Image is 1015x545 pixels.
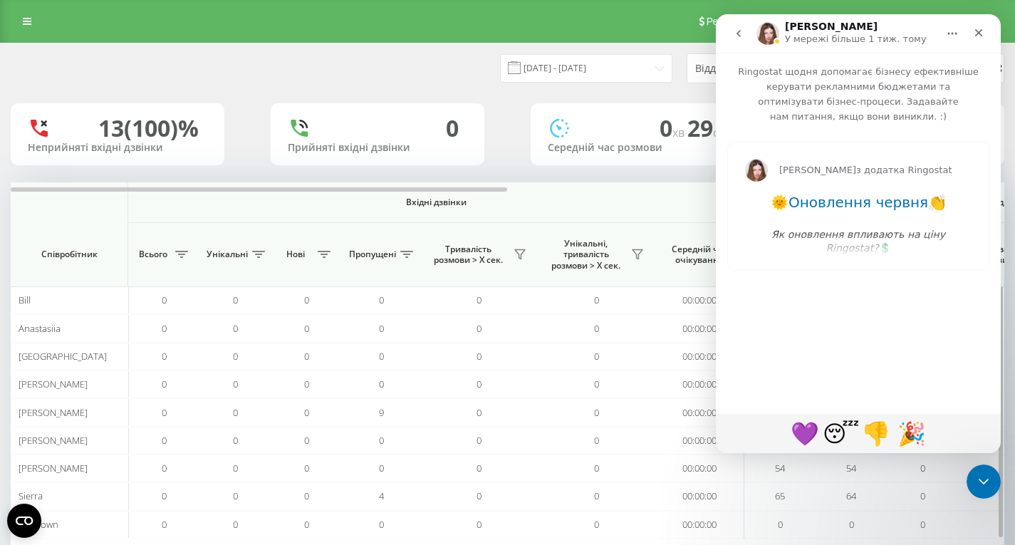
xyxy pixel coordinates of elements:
span: 0 [304,322,309,335]
span: 0 [477,462,482,474]
span: Середній час очікування [666,244,733,266]
span: 0 [477,518,482,531]
span: 0 [304,378,309,390]
div: Прийняті вхідні дзвінки [288,142,467,154]
span: 0 [233,350,238,363]
span: 0 [233,294,238,306]
span: 0 [379,294,384,306]
span: 0 [233,406,238,419]
span: 0 [162,350,167,363]
span: 0 [594,406,599,419]
span: [PERSON_NAME] [19,462,88,474]
td: 00:00:00 [655,370,744,398]
span: 9 [379,406,384,419]
span: 0 [849,518,854,531]
span: 0 [304,406,309,419]
span: Унікальні [207,249,248,260]
span: 65 [775,489,785,502]
span: 0 [594,322,599,335]
span: 64 [846,489,856,502]
span: 0 [162,294,167,306]
span: 0 [477,322,482,335]
span: 0 [162,378,167,390]
span: 0 [162,434,167,447]
span: 29 [687,113,719,143]
span: 0 [162,322,167,335]
span: [PERSON_NAME] [19,378,88,390]
span: 0 [594,294,599,306]
span: Всього [135,249,171,260]
span: 0 [304,434,309,447]
span: [PERSON_NAME] [19,434,88,447]
span: 0 [660,113,687,143]
span: 0 [920,489,925,502]
span: 0 [594,378,599,390]
td: 00:00:00 [655,286,744,314]
span: Співробітник [23,249,115,260]
span: 0 [477,434,482,447]
div: Неприйняті вхідні дзвінки [28,142,207,154]
div: 13 (100)% [98,115,199,142]
td: 00:00:00 [655,398,744,426]
span: 0 [379,322,384,335]
span: 54 [846,462,856,474]
span: 0 [162,518,167,531]
span: [PERSON_NAME] [19,406,88,419]
span: Нові [278,249,313,260]
span: 0 [304,489,309,502]
td: 00:00:00 [655,511,744,539]
span: хв [672,125,687,140]
span: 0 [162,406,167,419]
span: Sierra [19,489,43,502]
span: Bill [19,294,31,306]
span: 0 [233,518,238,531]
span: 0 [379,518,384,531]
span: 0 [477,378,482,390]
div: Відділ/Співробітник [695,63,865,75]
span: 0 [233,322,238,335]
span: 0 [379,434,384,447]
span: 0 [379,462,384,474]
span: 0 [304,350,309,363]
span: 0 [162,489,167,502]
span: Вхідні дзвінки [165,197,707,208]
span: 0 [477,350,482,363]
div: Середній час розмови [548,142,727,154]
span: Унікальні, тривалість розмови > Х сек. [545,238,627,271]
td: 00:00:00 [655,314,744,342]
span: Пропущені [349,249,396,260]
span: Реферальна програма [707,16,811,27]
span: 0 [477,294,482,306]
span: 0 [778,518,783,531]
span: Тривалість розмови > Х сек. [427,244,509,266]
span: 0 [477,406,482,419]
span: Anastasiia [19,322,61,335]
td: 00:00:00 [655,427,744,455]
span: 0 [304,462,309,474]
td: 00:00:00 [655,455,744,482]
span: 0 [477,489,482,502]
span: c [713,125,719,140]
span: 54 [775,462,785,474]
span: 0 [233,434,238,447]
span: 0 [920,518,925,531]
span: 0 [304,518,309,531]
span: 4 [379,489,384,502]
